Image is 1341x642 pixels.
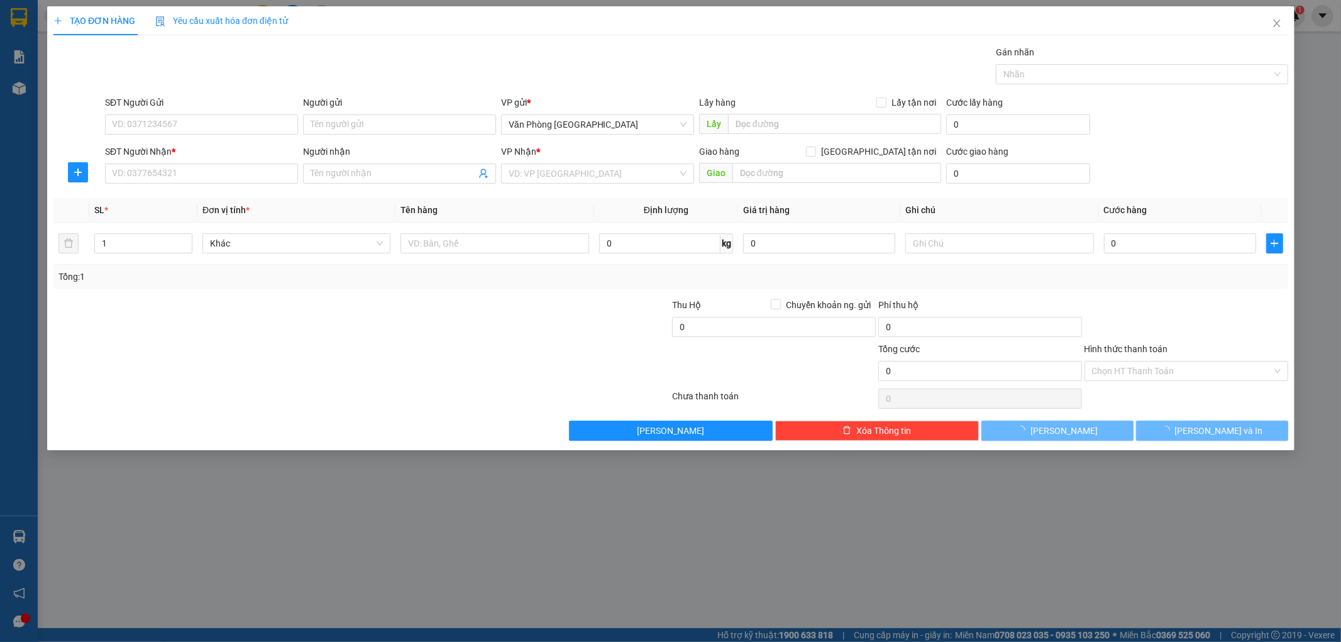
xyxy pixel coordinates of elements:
[1271,18,1281,28] span: close
[698,147,739,157] span: Giao hàng
[886,96,941,109] span: Lấy tận nơi
[6,54,94,98] img: logo
[644,205,688,215] span: Định lượng
[946,163,1090,184] input: Cước giao hàng
[981,421,1133,441] button: [PERSON_NAME]
[58,233,79,253] button: delete
[732,163,941,183] input: Dọc đường
[501,147,536,157] span: VP Nhận
[946,147,1008,157] label: Cước giao hàng
[775,421,979,441] button: deleteXóa Thông tin
[1084,344,1167,354] label: Hình thức thanh toán
[996,47,1034,57] label: Gán nhãn
[905,233,1093,253] input: Ghi Chú
[1259,6,1294,42] button: Close
[400,205,438,215] span: Tên hàng
[946,97,1003,108] label: Cước lấy hàng
[743,233,895,253] input: 0
[155,16,165,26] img: icon
[94,205,104,215] span: SL
[698,114,727,134] span: Lấy
[133,84,241,97] span: BXTTDN1510250069
[1030,424,1098,438] span: [PERSON_NAME]
[780,298,875,312] span: Chuyển khoản ng. gửi
[105,145,298,158] div: SĐT Người Nhận
[1266,238,1282,248] span: plus
[501,96,694,109] div: VP gửi
[1135,421,1288,441] button: [PERSON_NAME] và In
[671,389,877,411] div: Chưa thanh toán
[1266,233,1283,253] button: plus
[946,114,1090,135] input: Cước lấy hàng
[303,145,496,158] div: Người nhận
[69,167,87,177] span: plus
[816,145,941,158] span: [GEOGRAPHIC_DATA] tận nơi
[1103,205,1147,215] span: Cước hàng
[210,234,383,253] span: Khác
[68,162,88,182] button: plus
[53,16,62,25] span: plus
[569,421,773,441] button: [PERSON_NAME]
[155,16,288,26] span: Yêu cầu xuất hóa đơn điện tử
[842,426,851,436] span: delete
[720,233,733,253] span: kg
[1161,426,1174,434] span: loading
[698,163,732,183] span: Giao
[671,300,700,310] span: Thu Hộ
[727,114,941,134] input: Dọc đường
[95,55,131,79] span: 0906 477 911
[95,80,132,121] strong: PHIẾU BIÊN NHẬN
[900,198,1098,223] th: Ghi chú
[1017,426,1030,434] span: loading
[303,96,496,109] div: Người gửi
[509,115,687,134] span: Văn Phòng Đà Nẵng
[637,424,704,438] span: [PERSON_NAME]
[878,298,1081,317] div: Phí thu hộ
[478,169,488,179] span: user-add
[1174,424,1262,438] span: [PERSON_NAME] và In
[53,16,135,26] span: TẠO ĐƠN HÀNG
[698,97,735,108] span: Lấy hàng
[400,233,588,253] input: VD: Bàn, Ghế
[96,11,131,52] strong: Nhà xe QUỐC ĐẠT
[202,205,250,215] span: Đơn vị tính
[856,424,911,438] span: Xóa Thông tin
[878,344,919,354] span: Tổng cước
[743,205,790,215] span: Giá trị hàng
[105,96,298,109] div: SĐT Người Gửi
[58,270,517,284] div: Tổng: 1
